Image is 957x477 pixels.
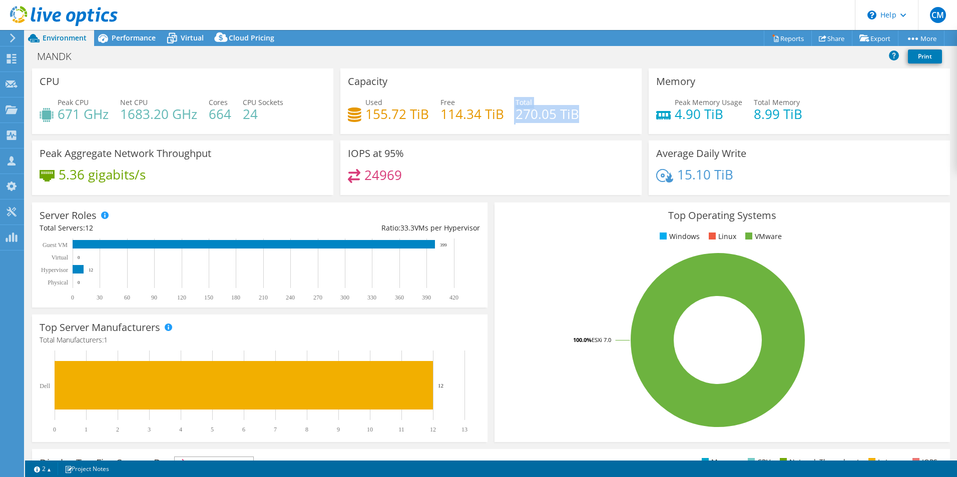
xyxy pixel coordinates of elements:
text: 12 [89,267,93,272]
text: 0 [71,294,74,301]
h3: Peak Aggregate Network Throughput [40,148,211,159]
text: 270 [313,294,322,301]
li: Network Throughput [777,456,859,467]
li: Windows [657,231,700,242]
span: IOPS [175,457,253,469]
li: VMware [743,231,782,242]
h3: Server Roles [40,210,97,221]
h3: Memory [656,76,695,87]
text: 30 [97,294,103,301]
text: 210 [259,294,268,301]
text: 399 [440,242,447,247]
h4: 8.99 TiB [754,108,802,119]
text: 12 [438,382,443,388]
text: 6 [242,426,245,433]
svg: \n [867,10,876,19]
h3: Capacity [348,76,387,87]
h4: 671 GHz [58,108,109,119]
h4: 4.90 TiB [675,108,742,119]
h3: Top Operating Systems [502,210,942,221]
text: 360 [395,294,404,301]
span: CM [930,7,946,23]
text: Physical [48,279,68,286]
text: 5 [211,426,214,433]
h3: Average Daily Write [656,148,746,159]
h4: 15.10 TiB [677,169,733,180]
text: 1 [85,426,88,433]
div: Total Servers: [40,222,260,233]
a: Share [811,30,852,46]
h4: 5.36 gigabits/s [59,169,146,180]
text: 0 [53,426,56,433]
text: Guest VM [43,241,68,248]
h1: MANDK [33,51,87,62]
text: 8 [305,426,308,433]
li: CPU [745,456,771,467]
span: Total Memory [754,97,800,107]
text: 90 [151,294,157,301]
text: 3 [148,426,151,433]
h4: Total Manufacturers: [40,334,480,345]
text: 420 [449,294,458,301]
text: 4 [179,426,182,433]
span: Cores [209,97,228,107]
h4: 664 [209,108,231,119]
text: 390 [422,294,431,301]
text: 7 [274,426,277,433]
span: 1 [104,335,108,344]
h3: CPU [40,76,60,87]
text: 330 [367,294,376,301]
li: Linux [706,231,736,242]
text: 180 [231,294,240,301]
a: Export [852,30,898,46]
h3: IOPS at 95% [348,148,404,159]
span: Environment [43,33,87,42]
text: 12 [430,426,436,433]
text: 9 [337,426,340,433]
h4: 270.05 TiB [516,108,579,119]
text: Hypervisor [41,266,68,273]
h4: 114.34 TiB [440,108,504,119]
a: 2 [27,462,58,475]
span: Performance [112,33,156,42]
text: 0 [78,255,80,260]
li: Latency [866,456,903,467]
text: 0 [78,280,80,285]
h4: 24969 [364,169,402,180]
span: 33.3 [400,223,414,232]
text: 120 [177,294,186,301]
text: 300 [340,294,349,301]
span: Peak Memory Usage [675,97,742,107]
span: Net CPU [120,97,148,107]
span: CPU Sockets [243,97,283,107]
text: Dell [40,382,50,389]
text: 13 [461,426,467,433]
text: 240 [286,294,295,301]
h4: 155.72 TiB [365,108,429,119]
h4: 24 [243,108,283,119]
a: Print [908,49,942,63]
text: 150 [204,294,213,301]
text: 2 [116,426,119,433]
span: Peak CPU [58,97,89,107]
span: Cloud Pricing [229,33,274,42]
text: 11 [398,426,404,433]
a: Project Notes [58,462,116,475]
tspan: ESXi 7.0 [592,336,611,343]
text: 60 [124,294,130,301]
li: Memory [699,456,739,467]
span: Total [516,97,532,107]
div: Ratio: VMs per Hypervisor [260,222,480,233]
a: Reports [764,30,812,46]
h4: 1683.20 GHz [120,108,197,119]
text: Virtual [52,254,69,261]
span: Used [365,97,382,107]
a: More [898,30,944,46]
tspan: 100.0% [573,336,592,343]
span: Free [440,97,455,107]
text: 10 [367,426,373,433]
span: 12 [85,223,93,232]
li: IOPS [910,456,937,467]
span: Virtual [181,33,204,42]
h3: Top Server Manufacturers [40,322,160,333]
